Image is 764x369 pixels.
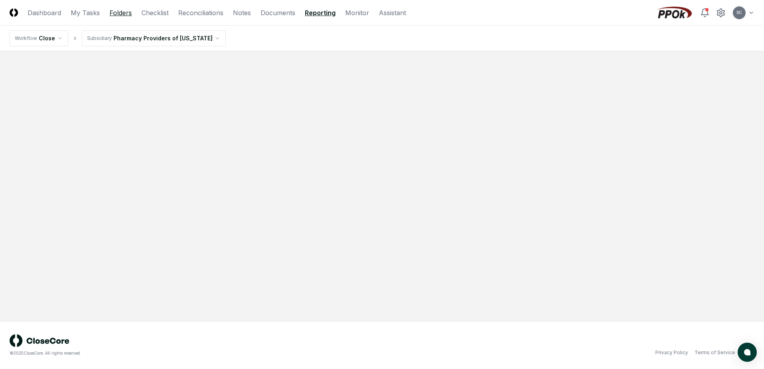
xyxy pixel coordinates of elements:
a: Terms of Service [694,349,735,356]
a: Checklist [141,8,169,18]
img: Logo [10,8,18,17]
a: Reconciliations [178,8,223,18]
a: Documents [261,8,295,18]
img: logo [10,334,70,347]
a: Privacy Policy [655,349,688,356]
button: atlas-launcher [738,343,757,362]
a: Folders [109,8,132,18]
div: Subsidiary [87,35,112,42]
div: Workflow [15,35,37,42]
span: SC [736,10,742,16]
button: SC [732,6,746,20]
div: © 2025 CloseCore. All rights reserved. [10,350,382,356]
a: Reporting [305,8,336,18]
a: Notes [233,8,251,18]
a: Dashboard [28,8,61,18]
img: PPOk logo [655,6,694,19]
a: Assistant [379,8,406,18]
nav: breadcrumb [10,30,226,46]
a: Monitor [345,8,369,18]
a: My Tasks [71,8,100,18]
